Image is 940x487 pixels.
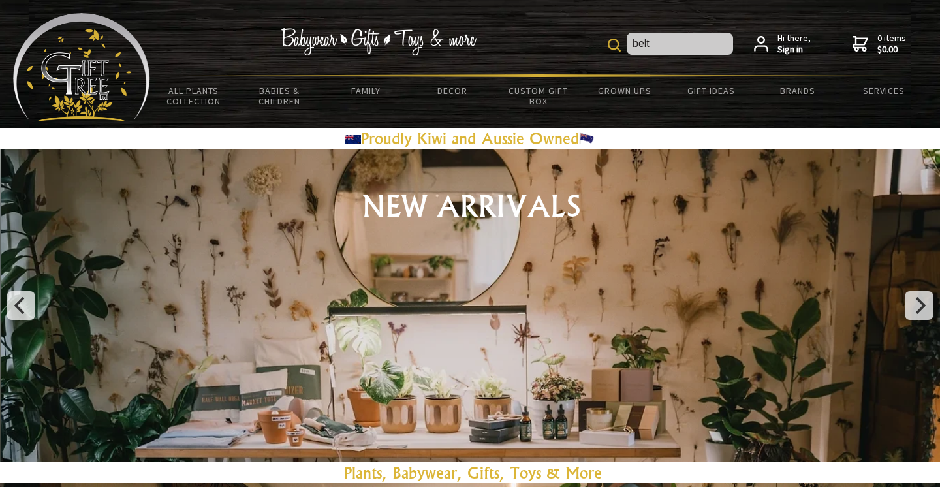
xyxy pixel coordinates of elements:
a: Brands [755,77,841,104]
a: Family [322,77,409,104]
img: Babyware - Gifts - Toys and more... [13,13,150,121]
a: All Plants Collection [150,77,236,115]
a: Decor [409,77,495,104]
strong: $0.00 [877,44,906,55]
a: Babies & Children [236,77,322,115]
a: Hi there,Sign in [754,33,811,55]
button: Next [905,291,933,320]
a: 0 items$0.00 [853,33,906,55]
a: Gift Ideas [668,77,754,104]
img: Babywear - Gifts - Toys & more [281,28,477,55]
input: Site Search [627,33,733,55]
strong: Sign in [777,44,811,55]
a: Grown Ups [582,77,668,104]
span: Hi there, [777,33,811,55]
a: Plants, Babywear, Gifts, Toys & Mor [344,463,594,482]
a: Proudly Kiwi and Aussie Owned [345,129,595,148]
img: product search [608,39,621,52]
span: 0 items [877,32,906,55]
a: Custom Gift Box [495,77,582,115]
button: Previous [7,291,35,320]
a: Services [841,77,927,104]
